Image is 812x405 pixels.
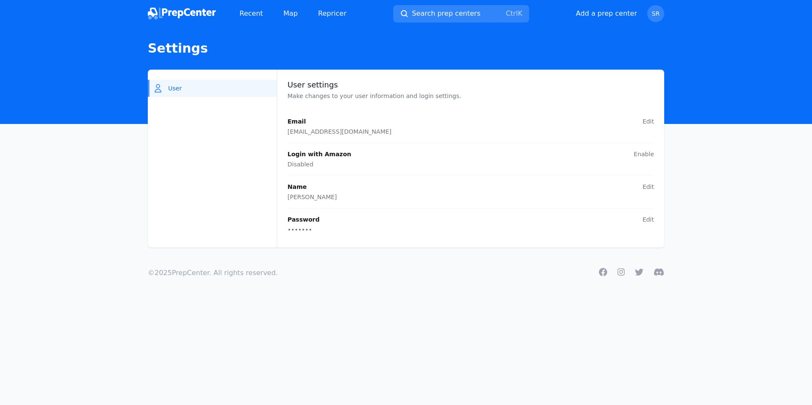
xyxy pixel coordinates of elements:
[288,183,307,191] p: Name
[288,193,654,201] p: [PERSON_NAME]
[288,117,306,126] p: Email
[288,160,654,169] p: Disabled
[148,41,664,56] h1: Settings
[412,8,480,19] span: Search prep centers
[148,268,278,278] p: © 2025 PrepCenter. All rights reserved.
[393,5,529,22] button: Search prep centersCtrlK
[634,150,654,158] button: Enable
[311,5,353,22] a: Repricer
[288,80,654,90] h2: User settings
[148,8,216,20] img: PrepCenter
[288,92,654,100] p: Make changes to your user information and login settings.
[288,215,319,224] p: Password
[233,5,270,22] a: Recent
[643,183,654,191] button: Edit
[288,225,654,234] p: •••••••
[643,117,654,126] button: Edit
[288,150,351,158] p: Login with Amazon
[576,8,637,19] button: Add a prep center
[506,9,518,17] kbd: Ctrl
[518,9,522,17] kbd: K
[652,11,660,17] span: SR
[288,127,654,136] p: [EMAIL_ADDRESS][DOMAIN_NAME]
[643,215,654,224] button: Edit
[647,5,664,22] button: SR
[276,5,304,22] a: Map
[168,84,182,93] span: User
